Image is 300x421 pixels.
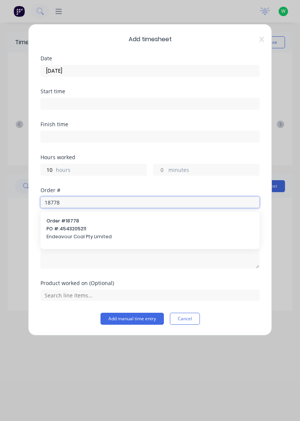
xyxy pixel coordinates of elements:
input: Search line items... [40,290,259,301]
button: Add manual time entry [100,313,164,325]
input: Search order number... [40,197,259,208]
div: Date [40,56,259,61]
div: Start time [40,89,259,94]
button: Cancel [170,313,200,325]
span: Endeavour Coal Pty Limited [46,233,253,240]
div: Hours worked [40,155,259,160]
span: PO #: 4543205211 [46,225,253,232]
div: Order # [40,188,259,193]
input: 0 [153,164,166,175]
span: Add timesheet [40,35,259,44]
label: hours [56,166,147,175]
span: Order # 18778 [46,218,253,224]
label: minutes [168,166,259,175]
div: Product worked on (Optional) [40,281,259,286]
input: 0 [41,164,54,175]
div: Finish time [40,122,259,127]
